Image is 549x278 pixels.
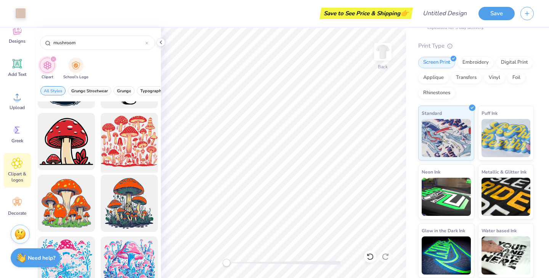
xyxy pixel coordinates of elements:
[496,57,533,68] div: Digital Print
[418,57,455,68] div: Screen Print
[482,109,498,117] span: Puff Ink
[417,6,473,21] input: Untitled Design
[422,168,440,176] span: Neon Ink
[11,138,23,144] span: Greek
[8,210,26,216] span: Decorate
[8,71,26,77] span: Add Text
[117,88,131,94] span: Grunge
[418,87,455,99] div: Rhinestones
[375,44,390,59] img: Back
[40,86,66,95] button: filter button
[40,58,55,80] button: filter button
[63,74,88,80] span: School's Logo
[484,72,505,84] div: Vinyl
[457,57,494,68] div: Embroidery
[422,178,471,216] img: Neon Ink
[71,88,108,94] span: Grunge Streetwear
[44,88,62,94] span: All Styles
[28,254,55,262] strong: Need help?
[10,104,25,111] span: Upload
[482,168,527,176] span: Metallic & Glitter Ink
[418,42,534,50] div: Print Type
[422,236,471,275] img: Glow in the Dark Ink
[482,178,531,216] img: Metallic & Glitter Ink
[400,8,409,18] span: 👉
[137,86,167,95] button: filter button
[482,236,531,275] img: Water based Ink
[422,119,471,157] img: Standard
[140,88,164,94] span: Typography
[63,58,88,80] div: filter for School's Logo
[114,86,135,95] button: filter button
[482,119,531,157] img: Puff Ink
[43,61,52,70] img: Clipart Image
[5,171,30,183] span: Clipart & logos
[378,63,388,70] div: Back
[72,61,80,70] img: School's Logo Image
[40,58,55,80] div: filter for Clipart
[422,227,465,235] span: Glow in the Dark Ink
[223,259,230,267] div: Accessibility label
[418,72,449,84] div: Applique
[478,7,515,20] button: Save
[9,38,26,44] span: Designs
[53,39,145,47] input: Try "Stars"
[63,58,88,80] button: filter button
[422,109,442,117] span: Standard
[68,86,111,95] button: filter button
[451,72,482,84] div: Transfers
[507,72,525,84] div: Foil
[321,8,411,19] div: Save to See Price & Shipping
[42,74,53,80] span: Clipart
[482,227,517,235] span: Water based Ink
